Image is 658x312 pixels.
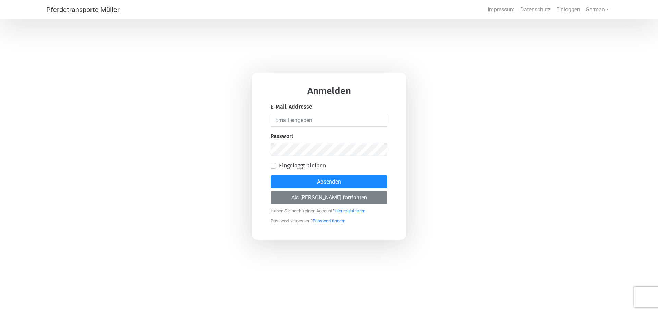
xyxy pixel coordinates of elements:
a: Passwort ändern [313,215,345,223]
label: E-Mail-Addresse [271,103,312,111]
p: Passwort vergessen ? [271,214,387,224]
a: Einloggen [553,3,583,16]
a: Pferdetransporte Müller [46,3,120,16]
label: Eingeloggt bleiben [279,162,326,170]
a: Impressum [485,3,517,16]
a: Datenschutz [517,3,553,16]
button: Als [PERSON_NAME] fortfahren [271,191,387,204]
a: Hier registrieren [334,205,365,213]
h3: Anmelden [271,86,387,103]
a: German [583,3,612,16]
input: Email eingeben [271,114,387,127]
label: Passwort [271,132,293,140]
p: Haben Sie noch keinen Account ? [271,204,387,214]
button: Absenden [271,175,387,188]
